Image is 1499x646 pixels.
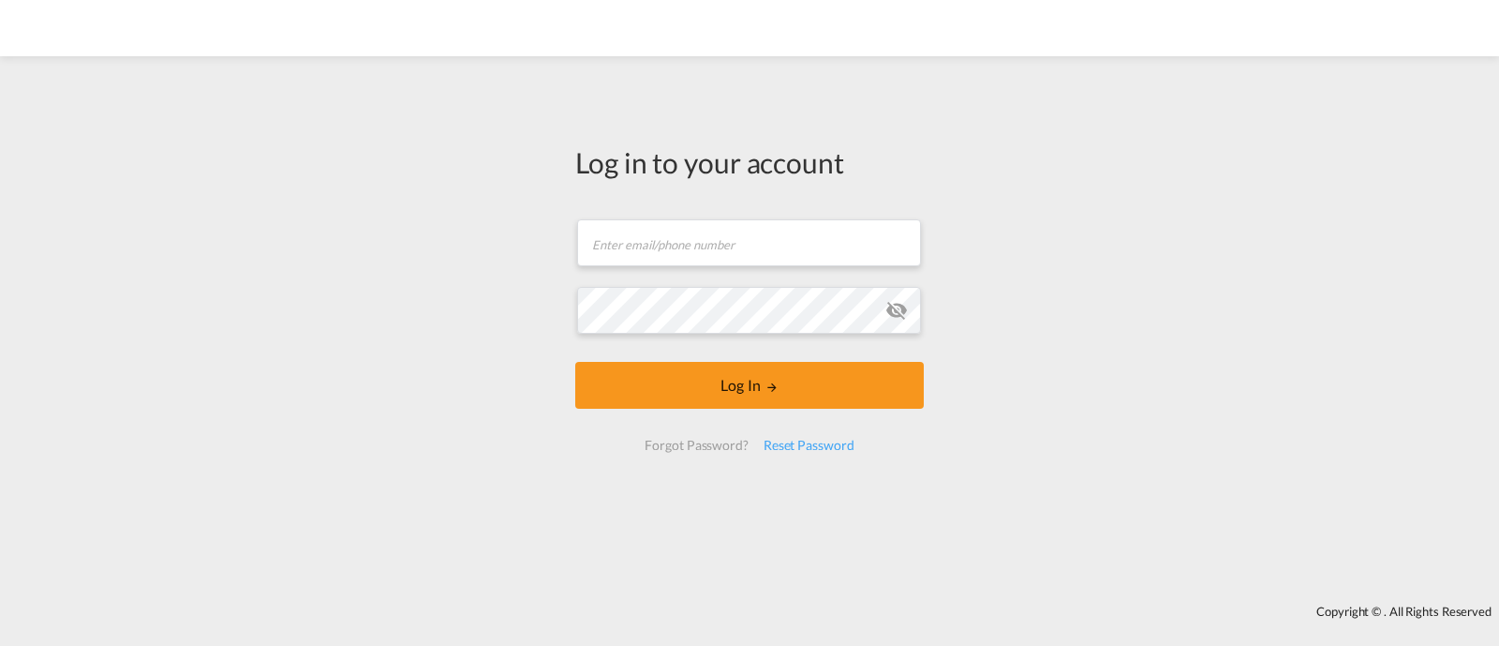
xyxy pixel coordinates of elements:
md-icon: icon-eye-off [885,299,908,322]
div: Reset Password [756,428,862,462]
div: Forgot Password? [637,428,755,462]
div: Log in to your account [575,143,924,182]
input: Enter email/phone number [577,219,921,266]
button: LOGIN [575,362,924,409]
